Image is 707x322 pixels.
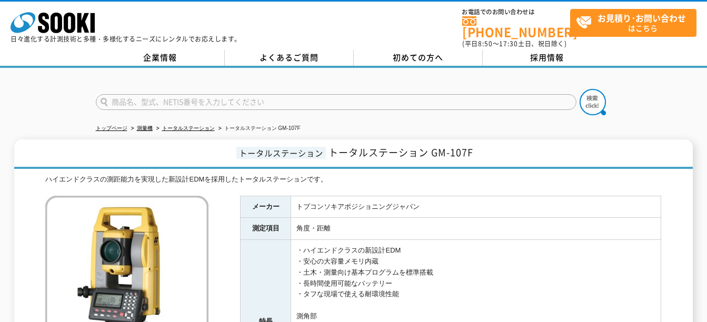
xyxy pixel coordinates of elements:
[570,9,696,37] a: お見積り･お問い合わせはこちら
[462,39,566,48] span: (平日 ～ 土日、祝日除く)
[96,125,127,131] a: トップページ
[462,9,570,15] span: お電話でのお問い合わせは
[393,52,443,63] span: 初めての方へ
[96,94,576,110] input: 商品名、型式、NETIS番号を入力してください
[462,16,570,38] a: [PHONE_NUMBER]
[499,39,518,48] span: 17:30
[45,174,661,185] div: ハイエンドクラスの測距能力を実現した新設計EDMを採用したトータルステーションです。
[162,125,215,131] a: トータルステーション
[11,36,241,42] p: 日々進化する計測技術と多種・多様化するニーズにレンタルでお応えします。
[328,145,473,159] span: トータルステーション GM-107F
[241,218,291,240] th: 測定項目
[291,218,661,240] td: 角度・距離
[225,50,354,66] a: よくあるご質問
[483,50,612,66] a: 採用情報
[216,123,301,134] li: トータルステーション GM-107F
[354,50,483,66] a: 初めての方へ
[241,196,291,218] th: メーカー
[598,12,686,24] strong: お見積り･お問い合わせ
[478,39,493,48] span: 8:50
[576,9,696,36] span: はこちら
[236,147,326,159] span: トータルステーション
[580,89,606,115] img: btn_search.png
[96,50,225,66] a: 企業情報
[137,125,153,131] a: 測量機
[291,196,661,218] td: トプコンソキアポジショニングジャパン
